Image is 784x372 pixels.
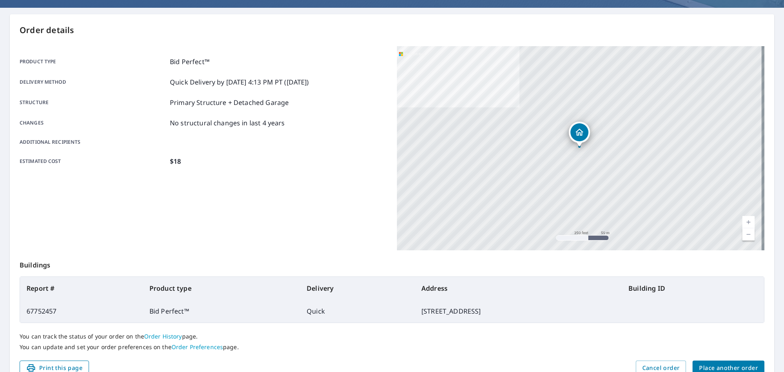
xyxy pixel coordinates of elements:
[622,277,764,300] th: Building ID
[20,138,167,146] p: Additional recipients
[415,300,622,323] td: [STREET_ADDRESS]
[20,57,167,67] p: Product type
[170,156,181,166] p: $18
[300,277,415,300] th: Delivery
[170,98,289,107] p: Primary Structure + Detached Garage
[20,118,167,128] p: Changes
[20,98,167,107] p: Structure
[20,333,764,340] p: You can track the status of your order on the page.
[20,77,167,87] p: Delivery method
[569,122,590,147] div: Dropped pin, building 1, Residential property, 12255 Dunrobin Ave Downey, CA 90242
[170,77,309,87] p: Quick Delivery by [DATE] 4:13 PM PT ([DATE])
[20,250,764,276] p: Buildings
[144,332,182,340] a: Order History
[300,300,415,323] td: Quick
[143,300,300,323] td: Bid Perfect™
[742,228,755,241] a: Current Level 17, Zoom Out
[20,24,764,36] p: Order details
[415,277,622,300] th: Address
[170,57,209,67] p: Bid Perfect™
[143,277,300,300] th: Product type
[171,343,223,351] a: Order Preferences
[20,156,167,166] p: Estimated cost
[170,118,285,128] p: No structural changes in last 4 years
[20,277,143,300] th: Report #
[742,216,755,228] a: Current Level 17, Zoom In
[20,343,764,351] p: You can update and set your order preferences on the page.
[20,300,143,323] td: 67752457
